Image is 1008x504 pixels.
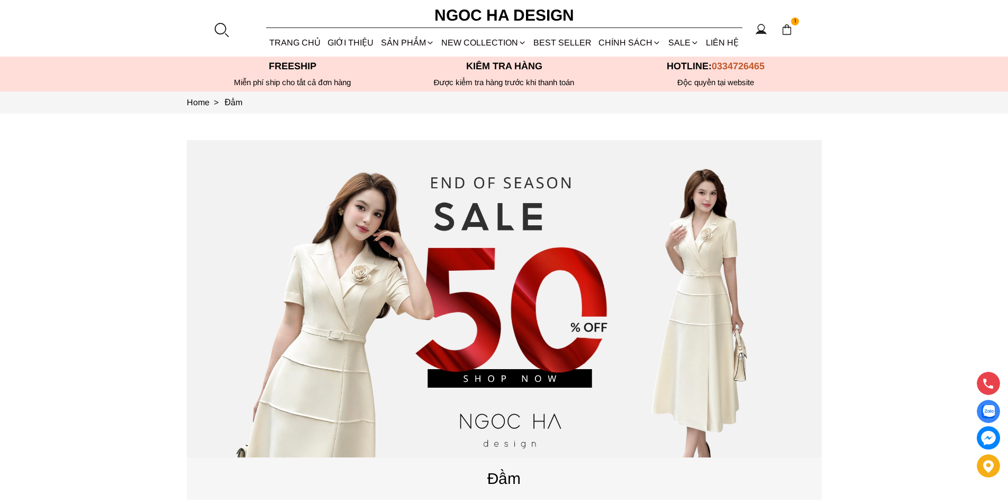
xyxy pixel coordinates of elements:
[530,29,595,57] a: BEST SELLER
[377,29,438,57] div: SẢN PHẨM
[610,61,822,72] p: Hotline:
[398,78,610,87] p: Được kiểm tra hàng trước khi thanh toán
[438,29,530,57] a: NEW COLLECTION
[982,405,995,418] img: Display image
[225,98,243,107] a: Link to Đầm
[595,29,665,57] div: Chính sách
[781,24,793,35] img: img-CART-ICON-ksit0nf1
[977,400,1000,423] a: Display image
[266,29,324,57] a: TRANG CHỦ
[187,61,398,72] p: Freeship
[210,98,223,107] span: >
[187,98,225,107] a: Link to Home
[712,61,765,71] span: 0334726465
[977,426,1000,450] a: messenger
[665,29,702,57] a: SALE
[187,78,398,87] div: Miễn phí ship cho tất cả đơn hàng
[187,466,822,491] p: Đầm
[791,17,800,26] span: 1
[425,3,584,28] a: Ngoc Ha Design
[610,78,822,87] h6: Độc quyền tại website
[324,29,377,57] a: GIỚI THIỆU
[702,29,742,57] a: LIÊN HỆ
[466,61,542,71] font: Kiểm tra hàng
